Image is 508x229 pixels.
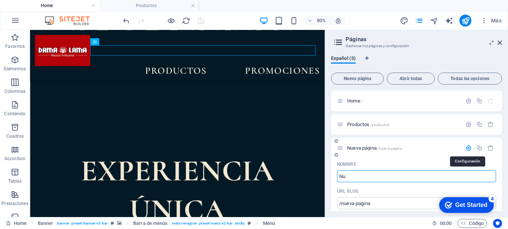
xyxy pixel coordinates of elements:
div: Get Started 4 items remaining, 20% complete [4,4,59,19]
p: Prestaciones [1,201,28,207]
p: Columnas [4,88,26,94]
button: Abrir todas [387,73,435,85]
div: La página principal no puede eliminarse [487,98,494,104]
div: Configuración [465,98,472,104]
div: 4 [53,1,61,9]
button: pages [414,16,423,25]
p: Nombre [337,161,356,167]
span: Español (3) [331,54,356,64]
button: reload [181,16,190,25]
span: Más [480,17,502,24]
i: Este elemento es un preajuste personalizable [248,221,251,225]
img: Editor Logo [43,16,99,25]
i: Este elemento contiene un fondo [117,221,122,225]
span: Haz clic para abrir la página [347,145,402,151]
button: Código [457,219,487,228]
span: Haz clic para abrir la página [347,98,362,104]
i: Este elemento es un preajuste personalizable [111,221,114,225]
p: Cuadros [6,133,24,139]
button: Todas las opciones [438,73,502,85]
span: Todas las opciones [441,76,499,81]
span: . menu-wrapper .preset-menu-v2-bar .sticky [171,219,245,228]
div: Productos/productos [345,122,462,127]
div: Configuración [465,121,472,128]
button: publish [459,15,471,27]
div: Home/ [345,98,462,103]
div: Duplicar [476,145,483,151]
button: text_generator [444,16,453,25]
p: Elementos [4,66,26,72]
button: navigator [429,16,438,25]
span: Nueva página [334,76,380,81]
span: Haz clic para seleccionar y doble clic para editar [133,219,168,228]
i: Publicar [461,16,470,25]
p: Tablas [8,178,22,184]
span: . banner .preset-banner-v3-bar [56,219,108,228]
button: Nueva página [331,73,384,85]
button: undo [122,16,131,25]
span: Haz clic para seleccionar y doble clic para editar [263,219,275,228]
h6: Tiempo de la sesión [432,219,452,228]
span: Abrir todas [390,76,431,81]
a: Haz clic para cancelar la selección y doble clic para abrir páginas [6,219,27,228]
div: Nueva página/nueva-pagina [345,146,462,150]
div: Eliminar [487,145,494,151]
button: Usercentrics [493,219,502,228]
div: Duplicar [476,98,483,104]
i: Al redimensionar, ajustar el nivel de zoom automáticamente para ajustarse al dispositivo elegido. [335,17,342,24]
span: /productos [370,123,389,127]
h3: Gestionar tus páginas y configuración [346,43,487,49]
button: design [400,16,408,25]
i: Volver a cargar página [182,16,190,25]
p: URL SLUG [337,188,358,194]
span: /nueva-pagina [377,146,402,150]
span: / [361,99,362,103]
span: Haz clic para seleccionar y doble clic para editar [38,219,53,228]
button: Más [477,15,505,27]
h4: Productos [100,1,199,10]
span: Código [461,219,484,228]
div: Duplicar [476,121,483,128]
p: Favoritos [5,43,25,49]
input: Última parte de la URL para esta página [337,197,496,209]
div: Eliminar [487,121,494,128]
p: Accordion [4,156,25,162]
button: 80% [304,16,331,25]
div: Get Started [20,8,52,15]
i: Deshacer: Cambiar páginas (Ctrl+Z) [122,16,131,25]
span: 00 00 [440,219,452,228]
nav: breadcrumb [38,219,275,228]
label: Última parte de la URL para esta página [337,188,358,194]
h6: 80% [315,16,327,25]
span: : [445,220,446,226]
i: Páginas (Ctrl+Alt+S) [415,16,423,25]
i: Diseño (Ctrl+Alt+Y) [400,16,408,25]
h2: Páginas [346,36,502,43]
div: Pestañas de idiomas [331,55,502,70]
p: Contenido [4,111,25,117]
span: Haz clic para abrir la página [347,122,389,127]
